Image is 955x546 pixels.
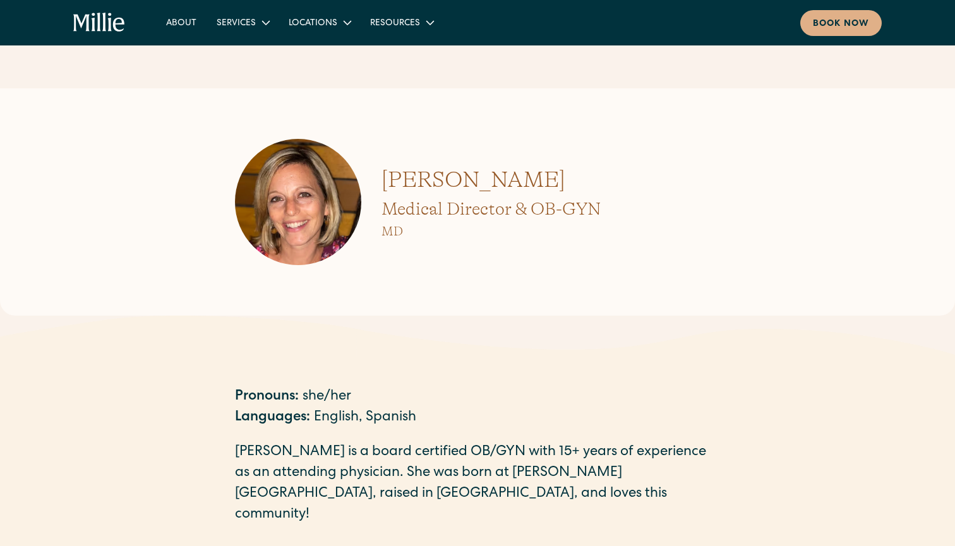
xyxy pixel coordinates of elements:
img: Amy Kane profile photo [235,139,361,265]
div: English, Spanish [314,408,416,429]
div: Resources [370,17,420,30]
div: Resources [360,12,443,33]
strong: Pronouns: [235,390,299,404]
div: Locations [289,17,337,30]
a: Book now [800,10,882,36]
div: she/her [303,387,351,408]
h3: MD [381,222,601,241]
div: Services [207,12,279,33]
div: Services [217,17,256,30]
h1: [PERSON_NAME] [381,163,601,197]
a: home [73,13,126,33]
p: [PERSON_NAME] is a board certified OB/GYN with 15+ years of experience as an attending physician.... [235,442,720,526]
div: Locations [279,12,360,33]
div: Book now [813,18,869,31]
h2: Medical Director & OB-GYN [381,197,601,222]
a: About [156,12,207,33]
strong: Languages: [235,411,310,425]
